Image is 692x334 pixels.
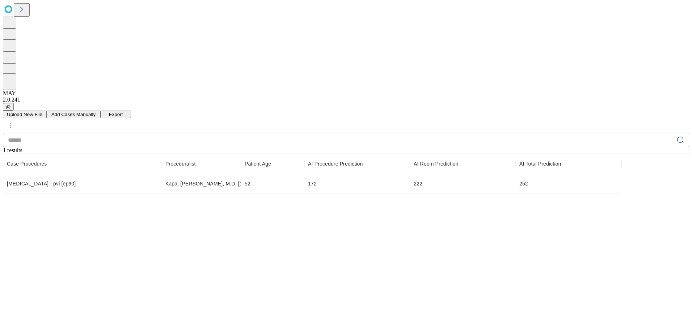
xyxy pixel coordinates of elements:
a: Export [101,111,131,117]
div: [MEDICAL_DATA] - pvi [ep90] [7,175,158,193]
span: Patient Age [245,160,271,167]
button: Export [101,111,131,118]
span: 222 [414,181,422,187]
span: 1 results [3,147,22,153]
button: @ [3,103,14,111]
button: Upload New File [3,111,46,118]
span: Export [109,112,123,117]
button: kebab-menu [4,119,17,132]
span: Proceduralist [165,160,196,167]
span: Includes set-up, patient in-room to patient out-of-room, and clean-up [519,160,561,167]
span: Scheduled procedures [7,160,47,167]
span: Time-out to extubation/pocket closure [308,160,363,167]
div: MAY [3,90,689,97]
span: Upload New File [7,112,42,117]
button: Add Cases Manually [46,111,101,118]
div: Kapa, [PERSON_NAME], M.D. [1003995] [165,175,237,193]
span: Add Cases Manually [51,112,96,117]
span: 172 [308,181,317,187]
span: Patient in room to patient out of room [414,160,458,167]
div: 2.0.241 [3,97,689,103]
span: 252 [519,181,528,187]
div: 52 [245,175,301,193]
span: @ [6,104,11,110]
